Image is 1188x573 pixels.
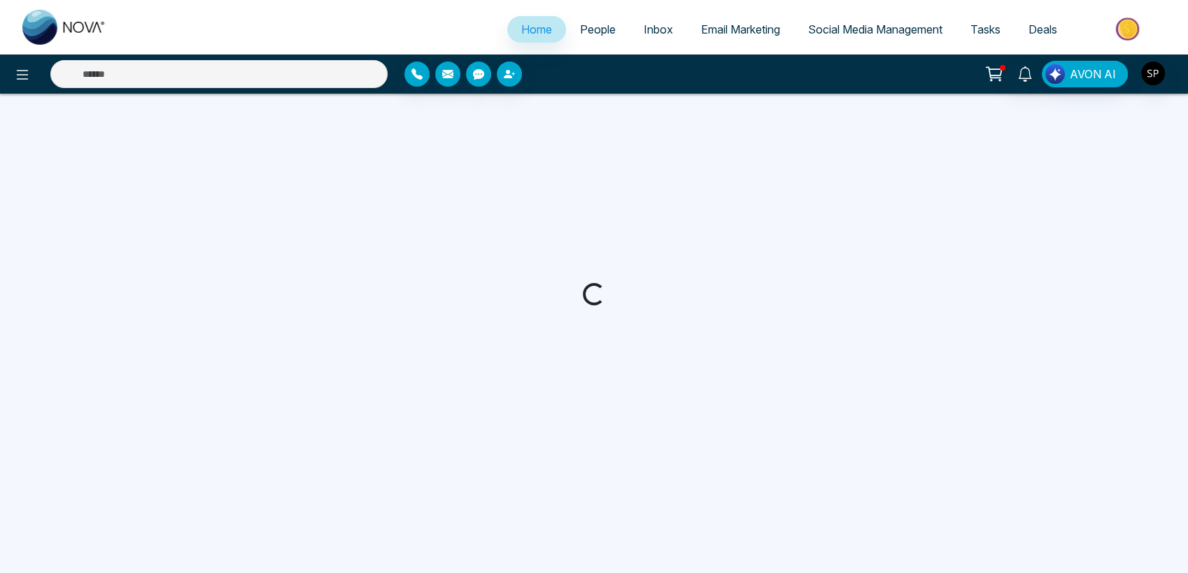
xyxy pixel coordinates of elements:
[1141,61,1165,85] img: User Avatar
[808,22,942,36] span: Social Media Management
[22,10,106,45] img: Nova CRM Logo
[794,16,956,43] a: Social Media Management
[580,22,616,36] span: People
[630,16,687,43] a: Inbox
[644,22,673,36] span: Inbox
[701,22,780,36] span: Email Marketing
[521,22,552,36] span: Home
[1014,16,1071,43] a: Deals
[1070,66,1116,82] span: AVON AI
[687,16,794,43] a: Email Marketing
[1042,61,1128,87] button: AVON AI
[1078,13,1180,45] img: Market-place.gif
[507,16,566,43] a: Home
[1028,22,1057,36] span: Deals
[970,22,1000,36] span: Tasks
[1045,64,1065,84] img: Lead Flow
[956,16,1014,43] a: Tasks
[566,16,630,43] a: People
